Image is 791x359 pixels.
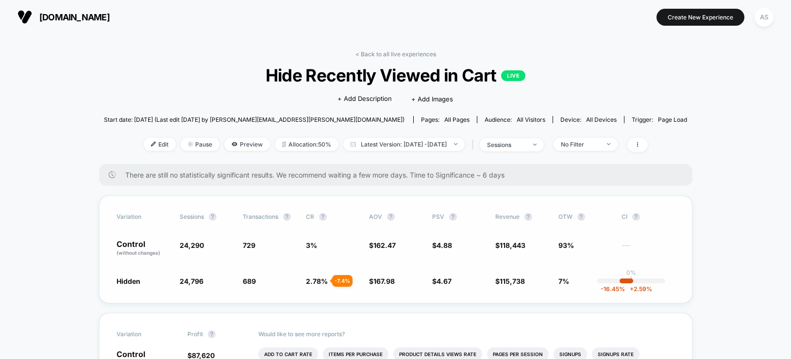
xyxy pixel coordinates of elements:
span: Allocation: 50% [275,138,338,151]
span: Device: [553,116,624,123]
img: end [454,143,457,145]
img: end [607,143,610,145]
button: ? [524,213,532,221]
a: < Back to all live experiences [355,50,436,58]
p: | [630,276,632,283]
p: Would like to see more reports? [258,330,675,338]
span: Hide Recently Viewed in Cart [133,65,657,85]
span: 3 % [306,241,317,249]
div: Trigger: [632,116,687,123]
span: PSV [432,213,444,220]
span: CI [622,213,675,221]
img: edit [151,142,156,147]
span: 167.98 [373,277,395,285]
img: Visually logo [17,10,32,24]
span: --- [622,243,675,257]
p: Control [117,240,170,257]
span: $ [495,241,525,249]
span: AOV [369,213,382,220]
span: 4.88 [437,241,452,249]
span: | [470,138,480,152]
span: 24,290 [180,241,204,249]
span: Page Load [658,116,687,123]
span: 118,443 [500,241,525,249]
div: Audience: [485,116,545,123]
span: Profit [187,330,203,338]
span: Pause [181,138,219,151]
span: 93% [558,241,574,249]
span: + [630,285,634,293]
span: $ [432,277,452,285]
span: Revenue [495,213,520,220]
span: 2.78 % [306,277,328,285]
img: rebalance [282,142,286,147]
span: $ [369,241,396,249]
span: Latest Version: [DATE] - [DATE] [343,138,465,151]
span: 115,738 [500,277,525,285]
button: [DOMAIN_NAME] [15,9,113,25]
button: AS [752,7,776,27]
div: Pages: [421,116,470,123]
div: - 7.4 % [332,275,353,287]
p: 0% [626,269,636,276]
span: Start date: [DATE] (Last edit [DATE] by [PERSON_NAME][EMAIL_ADDRESS][PERSON_NAME][DOMAIN_NAME]) [104,116,404,123]
span: Transactions [243,213,278,220]
button: ? [283,213,291,221]
div: AS [755,8,774,27]
img: end [533,144,537,146]
span: (without changes) [117,250,160,256]
span: 2.59 % [625,285,652,293]
span: + Add Images [411,95,453,103]
span: Hidden [117,277,140,285]
span: all pages [444,116,470,123]
button: ? [387,213,395,221]
span: $ [432,241,452,249]
span: OTW [558,213,612,221]
button: ? [209,213,217,221]
span: 689 [243,277,256,285]
span: [DOMAIN_NAME] [39,12,110,22]
span: 162.47 [373,241,396,249]
button: ? [577,213,585,221]
span: $ [495,277,525,285]
img: calendar [351,142,356,147]
button: Create New Experience [656,9,744,26]
span: There are still no statistically significant results. We recommend waiting a few more days . Time... [125,171,673,179]
span: Variation [117,213,170,221]
span: 7% [558,277,569,285]
p: LIVE [501,70,525,81]
div: No Filter [561,141,600,148]
button: ? [208,330,216,338]
span: Variation [117,330,170,338]
span: All Visitors [517,116,545,123]
span: all devices [586,116,617,123]
span: 24,796 [180,277,203,285]
span: Preview [224,138,270,151]
span: Edit [144,138,176,151]
button: ? [319,213,327,221]
span: -16.45 % [601,285,625,293]
img: end [188,142,193,147]
button: ? [449,213,457,221]
div: sessions [487,141,526,148]
span: 4.67 [437,277,452,285]
button: ? [632,213,640,221]
span: Sessions [180,213,204,220]
span: 729 [243,241,255,249]
span: + Add Description [337,94,392,104]
span: $ [369,277,395,285]
span: CR [306,213,314,220]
